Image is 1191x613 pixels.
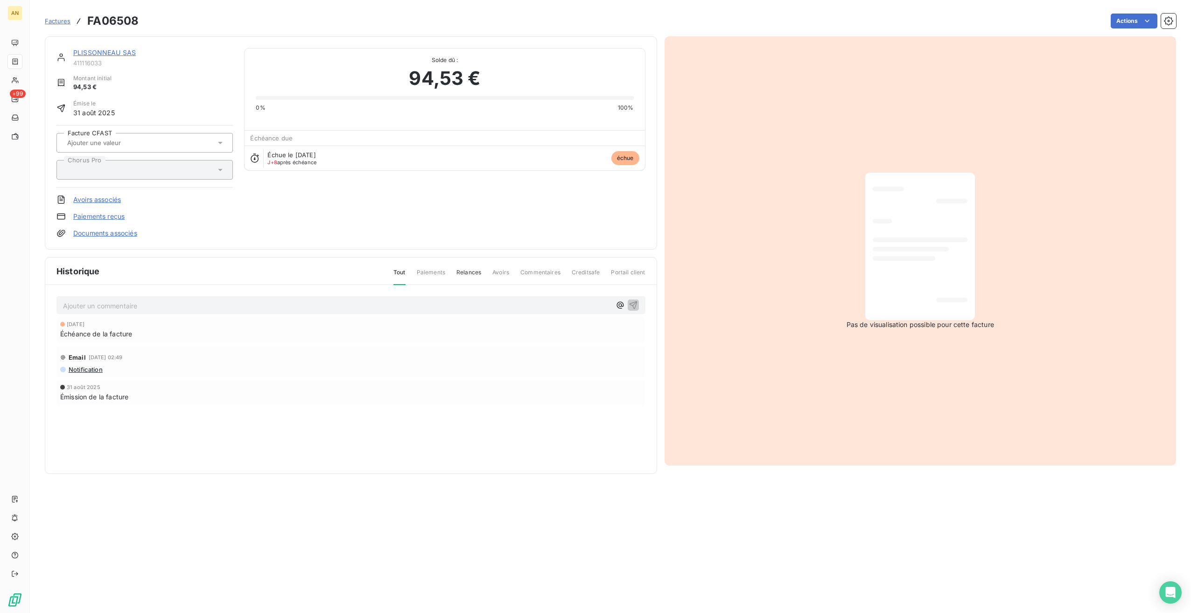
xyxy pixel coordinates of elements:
[847,320,994,329] span: Pas de visualisation possible pour cette facture
[73,195,121,204] a: Avoirs associés
[60,329,132,339] span: Échéance de la facture
[73,59,233,67] span: 411116033
[68,366,103,373] span: Notification
[73,83,112,92] span: 94,53 €
[393,268,406,285] span: Tout
[1111,14,1157,28] button: Actions
[456,268,481,284] span: Relances
[417,268,445,284] span: Paiements
[67,384,100,390] span: 31 août 2025
[73,74,112,83] span: Montant initial
[492,268,509,284] span: Avoirs
[7,6,22,21] div: AN
[45,17,70,25] span: Factures
[60,392,128,402] span: Émission de la facture
[73,212,125,221] a: Paiements reçus
[611,268,645,284] span: Portail client
[572,268,600,284] span: Creditsafe
[520,268,560,284] span: Commentaires
[73,99,115,108] span: Émise le
[87,13,139,29] h3: FA06508
[256,56,633,64] span: Solde dû :
[7,592,22,607] img: Logo LeanPay
[69,354,86,361] span: Email
[67,321,84,327] span: [DATE]
[89,355,123,360] span: [DATE] 02:49
[45,16,70,26] a: Factures
[256,104,265,112] span: 0%
[56,265,100,278] span: Historique
[1159,581,1182,604] div: Open Intercom Messenger
[66,139,160,147] input: Ajouter une valeur
[73,49,136,56] a: PLISSONNEAU SAS
[267,151,315,159] span: Échue le [DATE]
[267,159,277,166] span: J+8
[618,104,634,112] span: 100%
[73,108,115,118] span: 31 août 2025
[250,134,293,142] span: Échéance due
[611,151,639,165] span: échue
[73,229,137,238] a: Documents associés
[267,160,316,165] span: après échéance
[10,90,26,98] span: +99
[409,64,480,92] span: 94,53 €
